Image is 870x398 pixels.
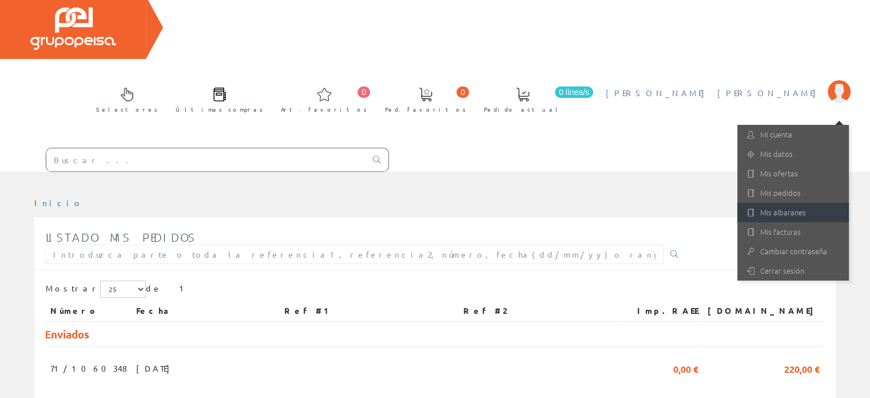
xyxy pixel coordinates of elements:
span: 0 [357,86,370,98]
th: Ref #1 [280,301,459,321]
div: de 1 [46,281,824,301]
a: Últimas compras [164,78,269,120]
span: 0,00 € [673,358,698,378]
span: Art. favoritos [281,104,367,115]
a: Cambiar contraseña [737,242,849,261]
a: Inicio [34,198,83,208]
th: Fecha [132,301,280,321]
a: Mis albaranes [737,203,849,222]
span: Enviados [45,327,89,341]
span: Últimas compras [176,104,263,115]
span: 0 línea/s [555,86,593,98]
a: Mis datos [737,144,849,164]
a: [PERSON_NAME] [PERSON_NAME] [606,78,851,89]
img: Grupo Peisa [30,7,116,50]
span: Pedido actual [484,104,562,115]
th: Imp.RAEE [617,301,703,321]
th: Ref #2 [459,301,617,321]
a: Cerrar sesión [737,261,849,281]
a: Mis facturas [737,222,849,242]
a: Mis pedidos [737,183,849,203]
label: Mostrar [46,281,146,298]
th: Número [46,301,132,321]
span: Selectores [96,104,158,115]
a: Mis ofertas [737,164,849,183]
span: [DATE] [136,358,176,378]
input: Buscar ... [46,148,366,171]
a: Mi cuenta [737,125,849,144]
select: Mostrar [100,281,146,298]
span: 220,00 € [784,358,820,378]
span: 0 [456,86,469,98]
a: Selectores [85,78,164,120]
span: Ped. favoritos [385,104,466,115]
span: [PERSON_NAME] [PERSON_NAME] [606,87,822,98]
span: 71/1060348 [50,358,127,378]
th: [DOMAIN_NAME] [703,301,824,321]
input: Introduzca parte o toda la referencia1, referencia2, número, fecha(dd/mm/yy) o rango de fechas(dd... [46,245,664,264]
span: Listado mis pedidos [46,230,196,244]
